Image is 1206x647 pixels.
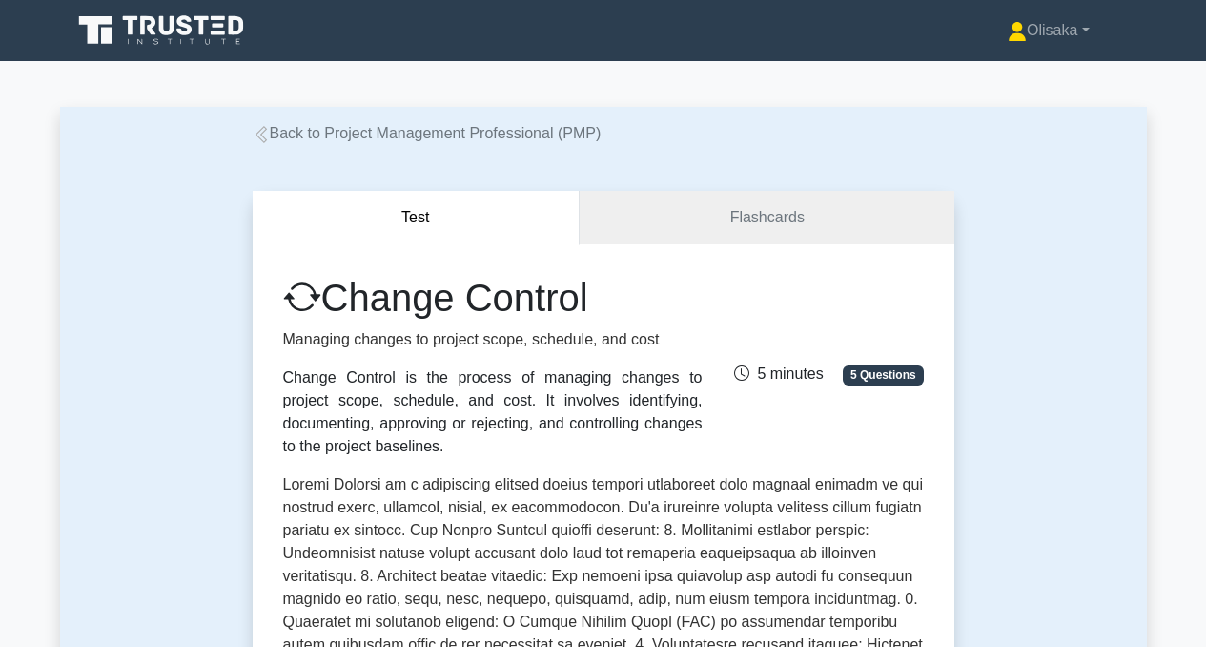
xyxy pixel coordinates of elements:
a: Flashcards [580,191,953,245]
button: Test [253,191,581,245]
span: 5 Questions [843,365,923,385]
h1: Change Control [283,275,703,321]
span: 5 minutes [734,365,823,382]
p: Managing changes to project scope, schedule, and cost [283,328,703,351]
a: Olisaka [962,11,1134,50]
div: Change Control is the process of managing changes to project scope, schedule, and cost. It involv... [283,366,703,458]
a: Back to Project Management Professional (PMP) [253,125,602,141]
